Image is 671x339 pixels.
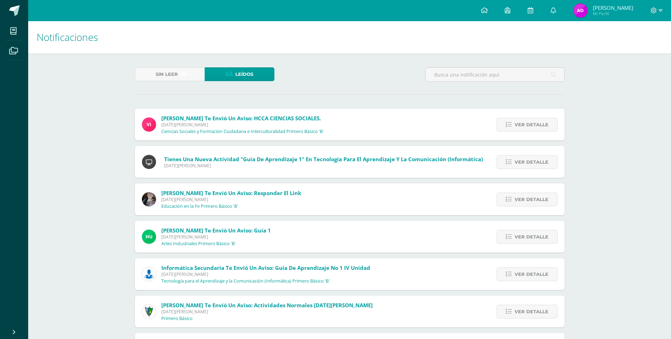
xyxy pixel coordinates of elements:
[515,156,548,169] span: Ver detalle
[161,241,236,247] p: Artes Industriales Primero Básico 'B'
[164,163,483,169] span: [DATE][PERSON_NAME]
[161,264,370,271] span: Informática Secundaria te envió un aviso: Guia De Aprendizaje No 1 IV Unidad
[515,230,548,243] span: Ver detalle
[161,115,321,122] span: [PERSON_NAME] te envió un aviso: HCCA CIENCIAS SOCIALES.
[142,267,156,281] img: 6ed6846fa57649245178fca9fc9a58dd.png
[164,156,483,163] span: Tienes una nueva actividad "Guía de aprendizaje 1" En Tecnología para el Aprendizaje y la Comunic...
[593,4,633,11] span: [PERSON_NAME]
[161,271,370,277] span: [DATE][PERSON_NAME]
[161,129,324,134] p: Ciencias Sociales y Formación Ciudadana e Interculturalidad Primero Básico 'B'
[515,305,548,318] span: Ver detalle
[161,309,373,315] span: [DATE][PERSON_NAME]
[142,304,156,319] img: 9f174a157161b4ddbe12118a61fed988.png
[161,316,193,321] p: Primero Básico
[161,189,301,196] span: [PERSON_NAME] te envió un aviso: Responder el Link
[161,204,238,209] p: Educación en la Fe Primero Básico 'B'
[161,227,271,234] span: [PERSON_NAME] te envió un aviso: Guía 1
[515,118,548,131] span: Ver detalle
[515,193,548,206] span: Ver detalle
[425,68,564,81] input: Busca una notificación aquí
[161,196,301,202] span: [DATE][PERSON_NAME]
[161,234,271,240] span: [DATE][PERSON_NAME]
[142,230,156,244] img: fd23069c3bd5c8dde97a66a86ce78287.png
[205,67,274,81] a: Leídos
[161,122,324,128] span: [DATE][PERSON_NAME]
[573,4,588,18] img: ac888ce269e8f22630cba16086a8e20e.png
[161,302,373,309] span: [PERSON_NAME] te envió un aviso: Actividades Normales [DATE][PERSON_NAME]
[135,67,205,81] a: Sin leer(9)
[181,68,187,81] span: (9)
[235,68,253,81] span: Leídos
[142,192,156,206] img: 8322e32a4062cfa8b237c59eedf4f548.png
[515,268,548,281] span: Ver detalle
[142,117,156,132] img: bd6d0aa147d20350c4821b7c643124fa.png
[156,68,178,81] span: Sin leer
[161,278,330,284] p: Tecnología para el Aprendizaje y la Comunicación (Informática) Primero Básico 'B'
[37,30,98,44] span: Notificaciones
[593,11,633,17] span: Mi Perfil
